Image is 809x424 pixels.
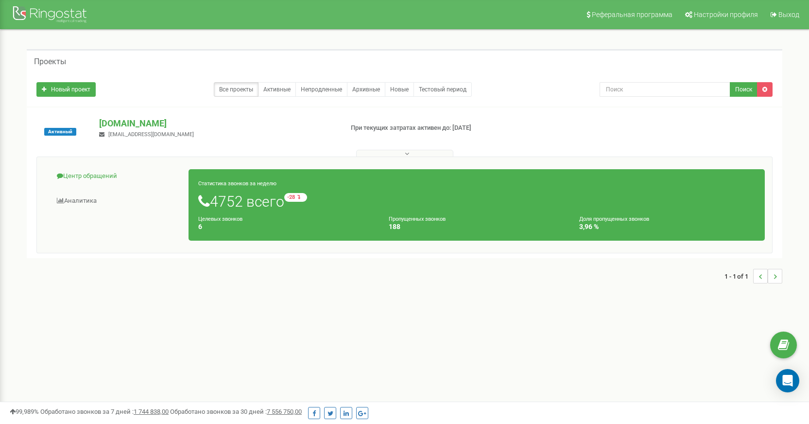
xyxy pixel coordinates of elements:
u: 1 744 838,00 [134,408,169,415]
span: Реферальная программа [592,11,672,18]
small: Пропущенных звонков [389,216,446,222]
nav: ... [724,259,782,293]
span: [EMAIL_ADDRESS][DOMAIN_NAME] [108,131,194,138]
a: Активные [258,82,296,97]
span: Активный [44,128,76,136]
h4: 3,96 % [579,223,755,230]
p: [DOMAIN_NAME] [99,117,335,130]
span: Настройки профиля [694,11,758,18]
input: Поиск [600,82,730,97]
small: -28 [284,193,307,202]
small: Доля пропущенных звонков [579,216,649,222]
div: Open Intercom Messenger [776,369,799,392]
a: Центр обращений [44,164,189,188]
span: Обработано звонков за 7 дней : [40,408,169,415]
span: Выход [778,11,799,18]
a: Аналитика [44,189,189,213]
span: Обработано звонков за 30 дней : [170,408,302,415]
small: Статистика звонков за неделю [198,180,276,187]
u: 7 556 750,00 [267,408,302,415]
a: Непродленные [295,82,347,97]
button: Поиск [730,82,757,97]
h5: Проекты [34,57,66,66]
h4: 188 [389,223,565,230]
a: Тестовый период [413,82,472,97]
p: При текущих затратах активен до: [DATE] [351,124,524,133]
a: Все проекты [214,82,258,97]
h4: 6 [198,223,374,230]
h1: 4752 всего [198,193,755,210]
span: 99,989% [10,408,39,415]
a: Новые [385,82,414,97]
span: 1 - 1 of 1 [724,269,753,283]
small: Целевых звонков [198,216,242,222]
a: Новый проект [36,82,96,97]
a: Архивные [347,82,385,97]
